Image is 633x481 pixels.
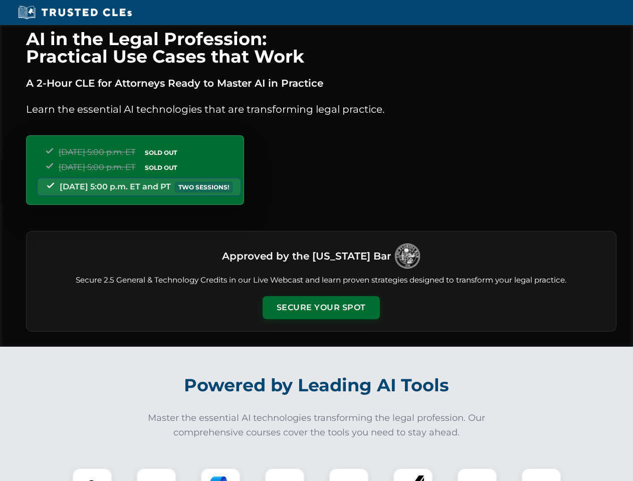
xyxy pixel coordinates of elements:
p: Secure 2.5 General & Technology Credits in our Live Webcast and learn proven strategies designed ... [39,275,604,286]
p: Master the essential AI technologies transforming the legal profession. Our comprehensive courses... [141,411,492,440]
h2: Powered by Leading AI Tools [39,368,594,403]
img: Trusted CLEs [15,5,135,20]
img: Logo [395,244,420,269]
span: SOLD OUT [141,147,180,158]
p: Learn the essential AI technologies that are transforming legal practice. [26,101,616,117]
button: Secure Your Spot [263,296,380,319]
p: A 2-Hour CLE for Attorneys Ready to Master AI in Practice [26,75,616,91]
span: [DATE] 5:00 p.m. ET [59,147,135,157]
h3: Approved by the [US_STATE] Bar [222,247,391,265]
span: [DATE] 5:00 p.m. ET [59,162,135,172]
h1: AI in the Legal Profession: Practical Use Cases that Work [26,30,616,65]
span: SOLD OUT [141,162,180,173]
